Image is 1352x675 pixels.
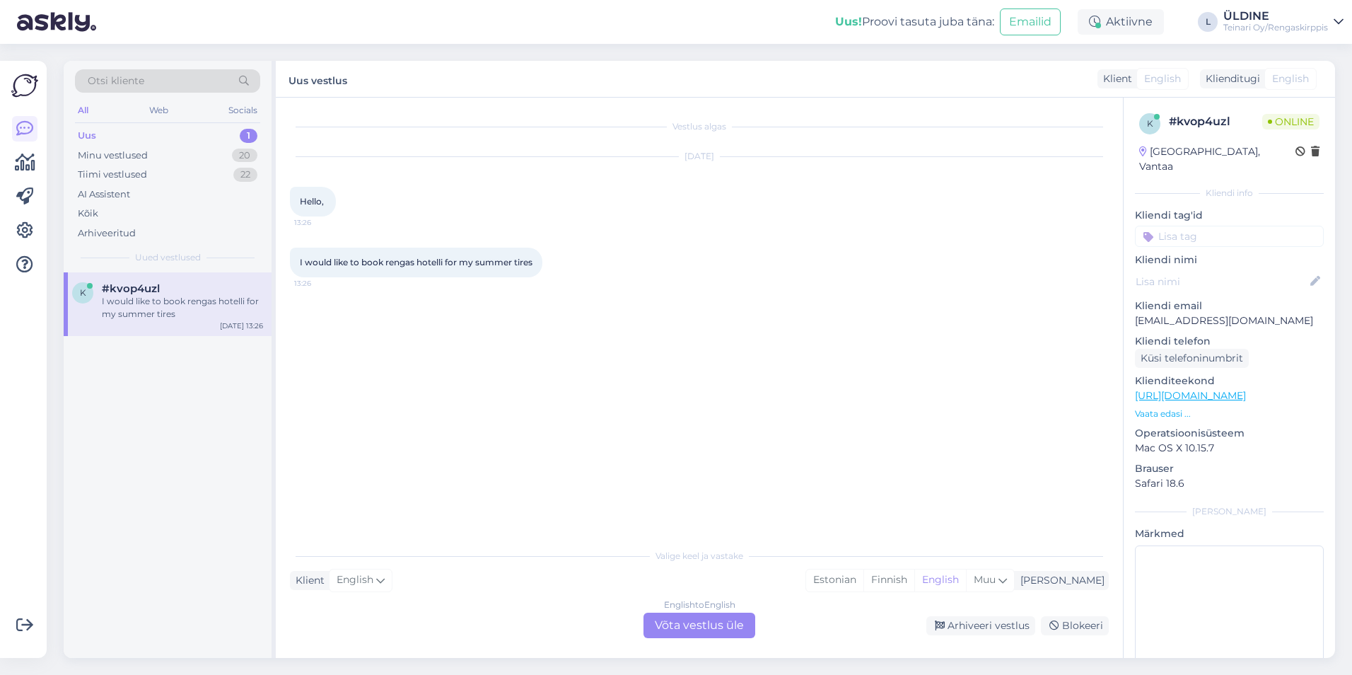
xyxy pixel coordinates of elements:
[1144,71,1181,86] span: English
[290,120,1109,133] div: Vestlus algas
[220,321,263,331] div: [DATE] 13:26
[1135,226,1324,247] input: Lisa tag
[1135,208,1324,223] p: Kliendi tag'id
[1200,71,1260,86] div: Klienditugi
[1078,9,1164,35] div: Aktiivne
[664,599,735,611] div: English to English
[290,150,1109,163] div: [DATE]
[102,295,263,321] div: I would like to book rengas hotelli for my summer tires
[78,129,96,143] div: Uus
[1135,441,1324,456] p: Mac OS X 10.15.7
[78,168,147,182] div: Tiimi vestlused
[80,287,86,298] span: k
[1097,71,1132,86] div: Klient
[1169,113,1262,130] div: # kvop4uzl
[290,550,1109,562] div: Valige keel ja vastake
[1198,12,1218,32] div: L
[75,101,91,120] div: All
[88,74,144,88] span: Otsi kliente
[1136,274,1307,289] input: Lisa nimi
[337,572,373,588] span: English
[1135,374,1324,388] p: Klienditeekond
[1135,349,1249,368] div: Küsi telefoninumbrit
[290,573,325,588] div: Klient
[1041,616,1109,635] div: Blokeeri
[1015,573,1105,588] div: [PERSON_NAME]
[78,207,98,221] div: Kõik
[1135,299,1324,313] p: Kliendi email
[78,187,130,202] div: AI Assistent
[1135,313,1324,328] p: [EMAIL_ADDRESS][DOMAIN_NAME]
[1135,389,1246,402] a: [URL][DOMAIN_NAME]
[835,13,994,30] div: Proovi tasuta juba täna:
[1135,426,1324,441] p: Operatsioonisüsteem
[1223,22,1328,33] div: Teinari Oy/Rengaskirppis
[78,149,148,163] div: Minu vestlused
[1135,253,1324,267] p: Kliendi nimi
[1135,505,1324,518] div: [PERSON_NAME]
[806,570,863,591] div: Estonian
[300,257,532,267] span: I would like to book rengas hotelli for my summer tires
[1135,408,1324,420] p: Vaata edasi ...
[1223,11,1328,22] div: ÜLDINE
[300,196,324,207] span: Hello,
[294,278,347,289] span: 13:26
[289,69,347,88] label: Uus vestlus
[232,149,257,163] div: 20
[1147,118,1153,129] span: k
[1000,8,1061,35] button: Emailid
[11,72,38,99] img: Askly Logo
[1135,334,1324,349] p: Kliendi telefon
[1262,114,1319,129] span: Online
[1135,476,1324,491] p: Safari 18.6
[1272,71,1309,86] span: English
[643,613,755,638] div: Võta vestlus üle
[863,570,914,591] div: Finnish
[914,570,966,591] div: English
[233,168,257,182] div: 22
[146,101,171,120] div: Web
[926,616,1035,635] div: Arhiveeri vestlus
[1223,11,1344,33] a: ÜLDINETeinari Oy/Rengaskirppis
[1135,461,1324,476] p: Brauser
[102,282,160,295] span: #kvop4uzl
[240,129,257,143] div: 1
[78,226,136,241] div: Arhiveeritud
[835,15,862,28] b: Uus!
[1139,144,1295,174] div: [GEOGRAPHIC_DATA], Vantaa
[974,573,996,586] span: Muu
[294,217,347,228] span: 13:26
[226,101,260,120] div: Socials
[1135,187,1324,200] div: Kliendi info
[1135,526,1324,541] p: Märkmed
[135,251,201,264] span: Uued vestlused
